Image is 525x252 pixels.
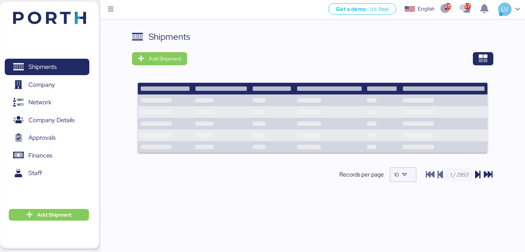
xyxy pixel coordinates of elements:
div: Shipments [149,30,190,43]
span: 10 [394,171,399,178]
span: Add Shipment [149,54,181,63]
input: 1 / 2953 [446,167,473,182]
a: Company Details [5,112,89,128]
button: Add Shipment [9,209,89,221]
span: LV [501,4,508,14]
span: Company Details [28,115,74,125]
button: Menu [105,3,117,16]
span: Staff [28,168,42,178]
a: Staff [5,165,89,182]
span: Network [28,97,51,108]
span: Records per page [339,170,384,179]
a: Company [5,76,89,93]
span: Approvals [28,132,55,143]
a: Finances [5,147,89,164]
button: Add Shipment [132,52,187,65]
span: Company [28,80,55,90]
div: English [418,5,435,13]
a: Shipments [5,59,89,75]
span: Finances [28,150,52,161]
a: Network [5,94,89,111]
a: Approvals [5,129,89,146]
span: Add Shipment [37,210,71,219]
span: Shipments [28,62,57,72]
